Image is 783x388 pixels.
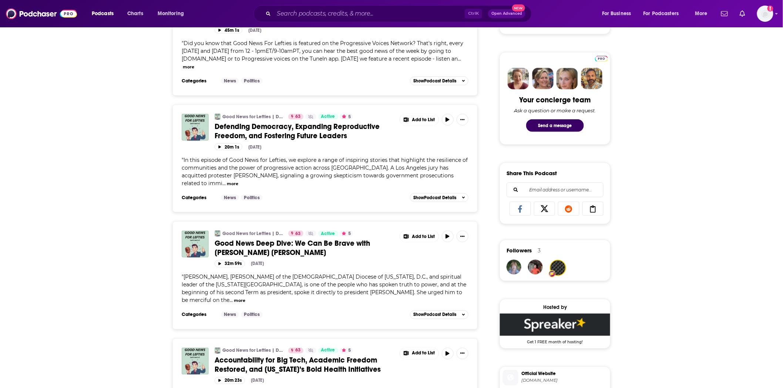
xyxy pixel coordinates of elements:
span: GoodNewsForLefties.com [521,378,607,384]
span: Podcasts [92,8,114,19]
a: Share on Reddit [558,202,579,216]
span: Active [321,347,335,354]
button: Open AdvancedNew [488,9,525,18]
span: Open Advanced [491,12,522,16]
span: Ctrl K [465,9,482,18]
div: [DATE] [251,378,264,383]
span: For Business [602,8,631,19]
button: ShowPodcast Details [410,76,468,85]
button: more [183,64,194,70]
a: Active [318,114,338,120]
span: " [182,40,463,62]
button: Show More Button [457,231,468,242]
span: More [695,8,708,19]
a: 63 [288,114,303,120]
a: Charts [122,8,148,20]
a: Good News for Lefties | Daily News for Democracy [215,231,221,236]
a: 63 [288,231,303,236]
span: Good News Deep Dive: We Can Be Brave with [PERSON_NAME] [PERSON_NAME] [215,239,370,257]
span: For Podcasters [643,8,679,19]
img: Spreaker Deal: Get 1 FREE month of hosting! [500,314,610,336]
button: Show More Button [400,348,438,360]
button: open menu [597,8,641,20]
span: ... [222,180,226,187]
a: News [221,312,239,318]
svg: Add a profile image [767,6,773,11]
button: Show More Button [400,114,438,126]
span: Logged in as hmill [757,6,773,22]
a: Official Website[DOMAIN_NAME] [503,370,607,385]
a: Politics [241,78,263,84]
span: Charts [127,8,143,19]
button: more [227,181,238,187]
img: Jules Profile [557,68,578,89]
img: Accountability for Big Tech, Academic Freedom Restored, and California’s Bold Health Initiatives [182,348,209,375]
span: Add to List [412,351,435,356]
a: News [221,78,239,84]
button: ShowPodcast Details [410,193,468,202]
input: Search podcasts, credits, & more... [274,8,465,20]
a: Good News for Lefties | Daily News for Democracy [222,231,283,236]
span: 63 [295,347,300,354]
span: Monitoring [158,8,184,19]
img: Podchaser - Follow, Share and Rate Podcasts [6,7,77,21]
span: In this episode of Good News for Lefties, we explore a range of inspiring stories that highlight ... [182,157,468,187]
div: [DATE] [248,28,261,33]
a: Defending Democracy, Expanding Reproductive Freedom, and Fostering Future Leaders [215,122,394,140]
a: Seyfert [551,261,565,275]
span: Official Website [521,371,607,377]
a: Share on X/Twitter [534,202,555,216]
img: Barbara Profile [532,68,554,89]
div: Hosted by [500,304,610,311]
img: Defending Democracy, Expanding Reproductive Freedom, and Fostering Future Leaders [182,114,209,141]
a: News [221,195,239,201]
button: open menu [690,8,717,20]
span: " [182,157,468,187]
a: Active [318,231,338,236]
button: 45m 1s [215,27,242,34]
div: Ask a question or make a request. [514,108,596,113]
button: Show More Button [457,348,468,360]
img: Podchaser Pro [595,56,608,62]
span: Accountability for Big Tech, Academic Freedom Restored, and [US_STATE]’s Bold Health Initiatives [215,356,381,374]
span: ... [458,55,461,62]
span: Active [321,230,335,238]
a: Good News for Lefties | Daily News for Democracy [215,348,221,354]
button: 5 [340,348,353,354]
a: Copy Link [582,202,604,216]
span: Add to List [412,117,435,123]
button: 20m 1s [215,143,242,150]
h3: Share This Podcast [507,170,557,177]
button: Send a message [526,119,584,132]
h3: Categories [182,312,215,318]
span: Show Podcast Details [413,312,456,317]
img: User Profile [757,6,773,22]
h3: Categories [182,195,215,201]
button: open menu [152,8,194,20]
div: Search podcasts, credits, & more... [261,5,539,22]
img: bobsbeat [528,260,543,275]
a: Accountability for Big Tech, Academic Freedom Restored, and [US_STATE]’s Bold Health Initiatives [215,356,394,374]
button: 20m 23s [215,377,245,384]
div: Search followers [507,183,604,197]
a: Active [318,348,338,354]
span: Active [321,113,335,120]
button: 5 [340,114,353,120]
a: Good News for Lefties | Daily News for Democracy [222,114,283,120]
img: Jon Profile [581,68,602,89]
span: " [182,274,466,304]
a: Good News for Lefties | Daily News for Democracy [215,114,221,120]
button: open menu [87,8,123,20]
div: [DATE] [251,261,264,266]
button: Show More Button [457,114,468,126]
a: 63 [288,348,303,354]
h3: Categories [182,78,215,84]
div: Your concierge team [520,95,591,105]
div: [DATE] [248,144,261,150]
a: Politics [241,195,263,201]
img: kaymarie [507,260,521,275]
